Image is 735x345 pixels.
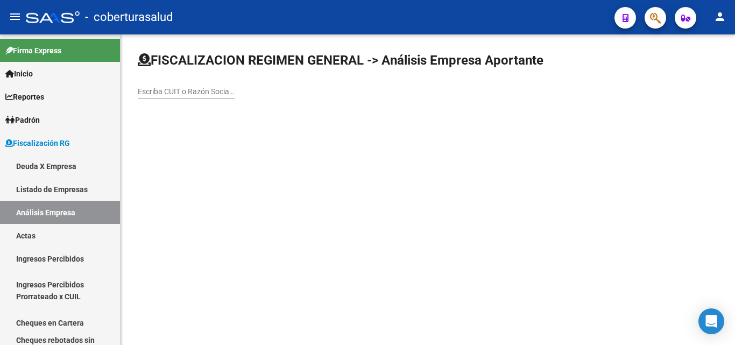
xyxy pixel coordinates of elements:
[138,52,543,69] h1: FISCALIZACION REGIMEN GENERAL -> Análisis Empresa Aportante
[5,114,40,126] span: Padrón
[5,45,61,57] span: Firma Express
[713,10,726,23] mat-icon: person
[9,10,22,23] mat-icon: menu
[85,5,173,29] span: - coberturasalud
[698,308,724,334] div: Open Intercom Messenger
[5,91,44,103] span: Reportes
[5,137,70,149] span: Fiscalización RG
[5,68,33,80] span: Inicio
